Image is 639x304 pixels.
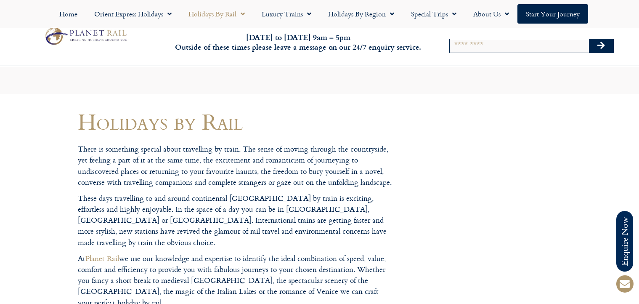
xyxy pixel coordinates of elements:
nav: Menu [4,4,635,24]
h6: [DATE] to [DATE] 9am – 5pm Outside of these times please leave a message on our 24/7 enquiry serv... [172,32,424,52]
img: Planet Rail Train Holidays Logo [42,25,129,47]
a: Holidays by Region [320,4,403,24]
a: Orient Express Holidays [86,4,180,24]
a: Home [51,4,86,24]
p: These days travelling to and around continental [GEOGRAPHIC_DATA] by train is exciting, effortles... [78,193,393,248]
a: About Us [465,4,517,24]
a: Start your Journey [517,4,588,24]
a: Holidays by Rail [180,4,253,24]
p: There is something special about travelling by train. The sense of moving through the countryside... [78,144,393,188]
a: Planet Rail [85,253,119,264]
a: Special Trips [403,4,465,24]
button: Search [589,39,613,53]
a: Luxury Trains [253,4,320,24]
h1: Holidays by Rail [78,109,393,134]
